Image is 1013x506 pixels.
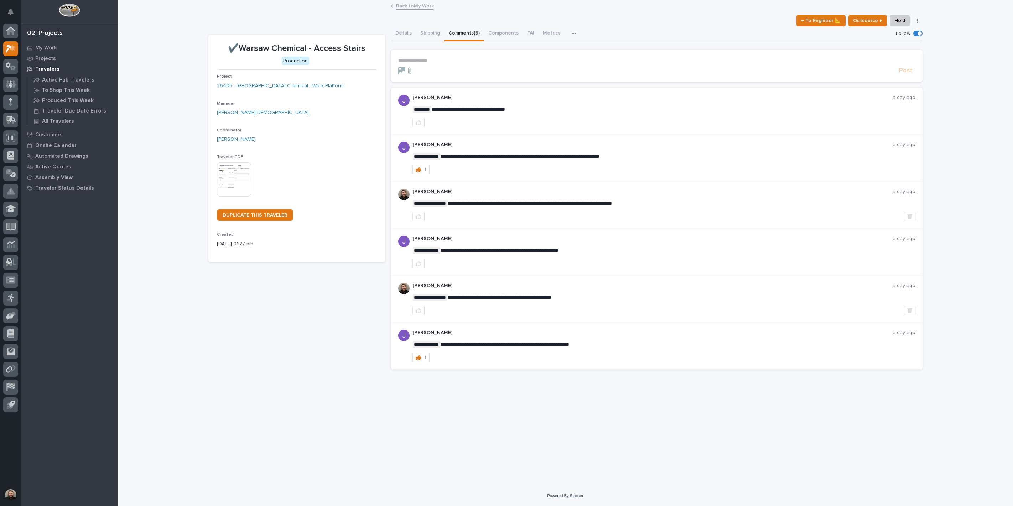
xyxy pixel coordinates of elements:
span: Outsource ↑ [853,16,882,25]
a: Powered By Stacker [547,494,583,498]
a: Automated Drawings [21,151,118,161]
img: Workspace Logo [59,4,80,17]
button: Details [391,26,416,41]
span: Coordinator [217,128,241,132]
a: [PERSON_NAME][DEMOGRAPHIC_DATA] [217,109,309,116]
a: Back toMy Work [396,1,434,10]
p: Onsite Calendar [35,142,77,149]
span: Manager [217,101,235,106]
button: Hold [890,15,910,26]
a: Active Quotes [21,161,118,172]
span: Post [899,67,913,75]
a: Traveler Due Date Errors [27,106,118,116]
button: Delete post [904,306,915,315]
img: ACg8ocLB2sBq07NhafZLDpfZztpbDqa4HYtD3rBf5LhdHf4k=s96-c [398,189,410,200]
p: To Shop This Week [42,87,90,94]
p: Active Fab Travelers [42,77,94,83]
p: a day ago [893,189,915,195]
p: Projects [35,56,56,62]
p: [DATE] 01:27 pm [217,240,377,248]
button: Delete post [904,212,915,221]
img: ACg8ocLB2sBq07NhafZLDpfZztpbDqa4HYtD3rBf5LhdHf4k=s96-c [398,283,410,294]
p: [PERSON_NAME] [412,283,893,289]
a: Customers [21,129,118,140]
span: DUPLICATE THIS TRAVELER [223,213,287,218]
p: [PERSON_NAME] [412,189,893,195]
button: 1 [412,165,430,174]
a: Traveler Status Details [21,183,118,193]
p: Produced This Week [42,98,94,104]
div: 1 [424,355,426,360]
a: Active Fab Travelers [27,75,118,85]
a: DUPLICATE THIS TRAVELER [217,209,293,221]
button: FAI [523,26,539,41]
a: All Travelers [27,116,118,126]
p: Follow [896,31,910,37]
div: 02. Projects [27,30,63,37]
p: a day ago [893,283,915,289]
button: 1 [412,353,430,362]
p: a day ago [893,142,915,148]
span: Hold [894,16,905,25]
button: like this post [412,306,425,315]
p: Traveler Due Date Errors [42,108,106,114]
p: My Work [35,45,57,51]
p: Assembly View [35,174,73,181]
a: 26405 - [GEOGRAPHIC_DATA] Chemical - Work Platform [217,82,344,90]
p: [PERSON_NAME] [412,95,893,101]
div: Production [282,57,309,66]
p: Travelers [35,66,59,73]
a: My Work [21,42,118,53]
img: AATXAJywsQtdZu1w-rz0-06ykoMAWJuusLdIj9kTasLJ=s96-c [398,95,410,106]
p: [PERSON_NAME] [412,142,893,148]
button: Outsource ↑ [848,15,887,26]
p: [PERSON_NAME] [412,330,893,336]
a: Assembly View [21,172,118,183]
a: Travelers [21,64,118,74]
p: a day ago [893,95,915,101]
a: To Shop This Week [27,85,118,95]
p: [PERSON_NAME] [412,236,893,242]
span: Traveler PDF [217,155,243,159]
a: [PERSON_NAME] [217,136,256,143]
button: like this post [412,259,425,268]
button: Comments (6) [444,26,484,41]
p: Automated Drawings [35,153,88,160]
p: a day ago [893,330,915,336]
a: Produced This Week [27,95,118,105]
span: Created [217,233,234,237]
p: a day ago [893,236,915,242]
p: Active Quotes [35,164,71,170]
img: AATXAJywsQtdZu1w-rz0-06ykoMAWJuusLdIj9kTasLJ=s96-c [398,142,410,153]
img: AATXAJywsQtdZu1w-rz0-06ykoMAWJuusLdIj9kTasLJ=s96-c [398,330,410,341]
img: AATXAJywsQtdZu1w-rz0-06ykoMAWJuusLdIj9kTasLJ=s96-c [398,236,410,247]
span: Project [217,74,232,79]
div: 1 [424,167,426,172]
button: like this post [412,212,425,221]
p: All Travelers [42,118,74,125]
a: Onsite Calendar [21,140,118,151]
button: Post [896,67,915,75]
div: Notifications [9,9,18,20]
p: Customers [35,132,63,138]
button: Components [484,26,523,41]
p: Traveler Status Details [35,185,94,192]
button: like this post [412,118,425,127]
button: Metrics [539,26,565,41]
span: ← To Engineer 📐 [801,16,841,25]
button: Shipping [416,26,444,41]
p: ✔️Warsaw Chemical - Access Stairs [217,43,377,54]
a: Projects [21,53,118,64]
button: users-avatar [3,487,18,502]
button: ← To Engineer 📐 [796,15,846,26]
button: Notifications [3,4,18,19]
